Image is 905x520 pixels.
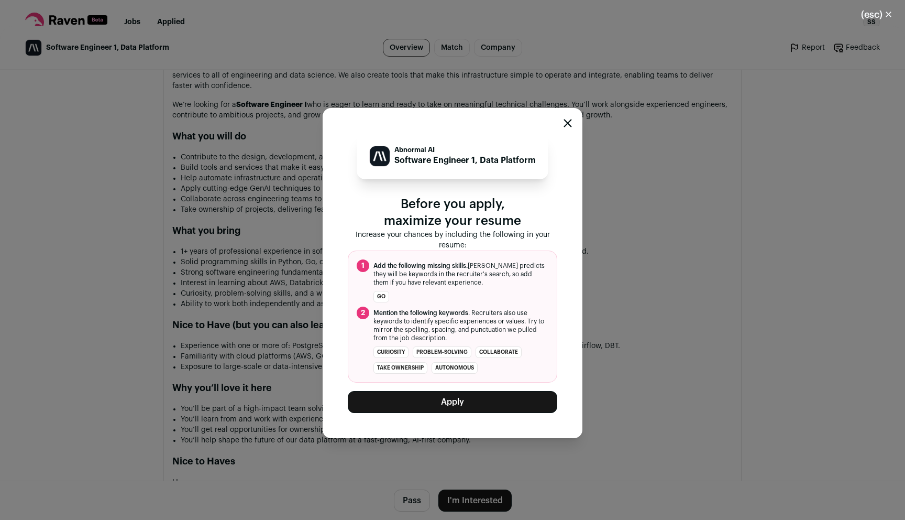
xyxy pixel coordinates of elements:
button: Apply [348,391,557,413]
img: 0f1a2a9aff5192630dffd544b3ea169ecce73d2c13ecc6b4afa04661d59fa950.jpg [370,146,390,166]
span: Mention the following keywords [373,310,468,316]
span: [PERSON_NAME] predicts they will be keywords in the recruiter's search, so add them if you have r... [373,262,548,287]
span: 2 [357,307,369,319]
li: autonomous [432,362,478,374]
span: Add the following missing skills. [373,263,468,269]
button: Close modal [564,119,572,127]
span: 1 [357,259,369,272]
span: . Recruiters also use keywords to identify specific experiences or values. Try to mirror the spel... [373,309,548,342]
li: problem-solving [413,346,471,358]
button: Close modal [848,3,905,26]
li: take ownership [373,362,427,374]
li: collaborate [476,346,522,358]
li: curiosity [373,346,409,358]
p: Abnormal AI [394,146,536,154]
p: Before you apply, maximize your resume [348,196,557,230]
p: Software Engineer 1, Data Platform [394,154,536,167]
p: Increase your chances by including the following in your resume: [348,230,557,251]
li: Go [373,291,389,302]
